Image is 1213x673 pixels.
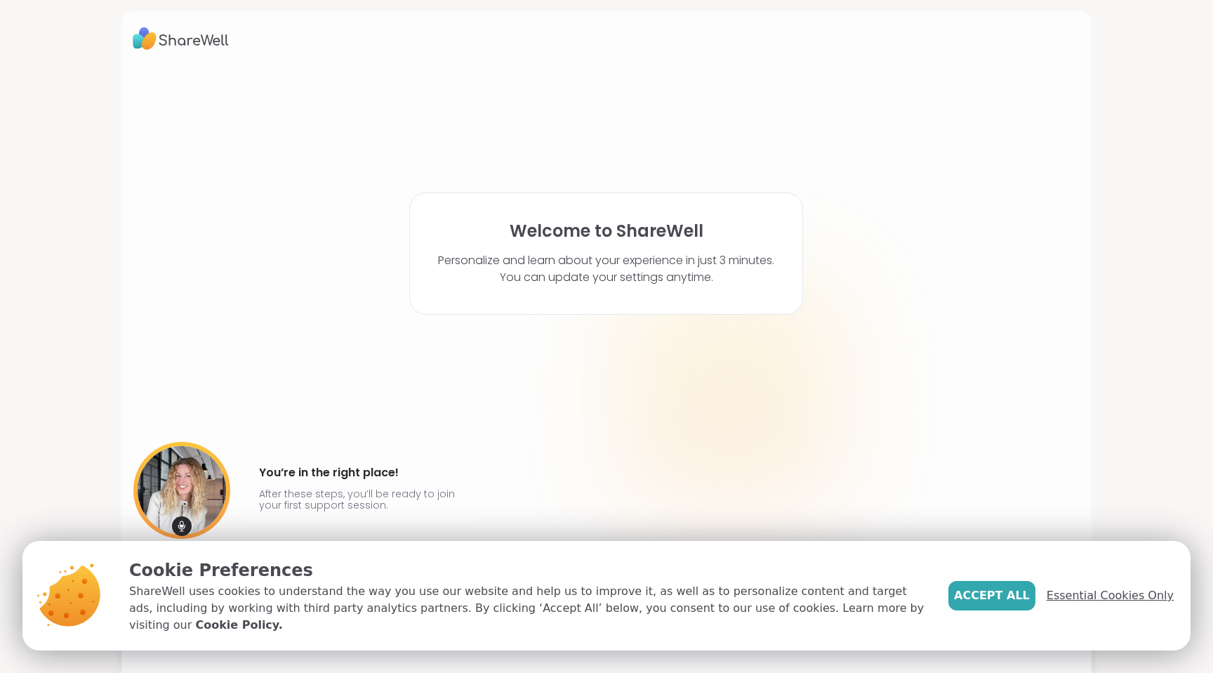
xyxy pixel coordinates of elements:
button: Accept All [948,581,1035,610]
img: User image [133,442,230,539]
p: Cookie Preferences [129,558,926,583]
span: Accept All [954,587,1030,604]
span: Essential Cookies Only [1047,587,1174,604]
h1: Welcome to ShareWell [510,221,703,241]
a: Cookie Policy. [195,617,282,634]
p: ShareWell uses cookies to understand the way you use our website and help us to improve it, as we... [129,583,926,634]
p: Personalize and learn about your experience in just 3 minutes. You can update your settings anytime. [438,252,774,286]
img: ShareWell Logo [133,22,229,55]
img: mic icon [172,516,192,536]
h4: You’re in the right place! [259,462,461,484]
p: After these steps, you’ll be ready to join your first support session. [259,488,461,511]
